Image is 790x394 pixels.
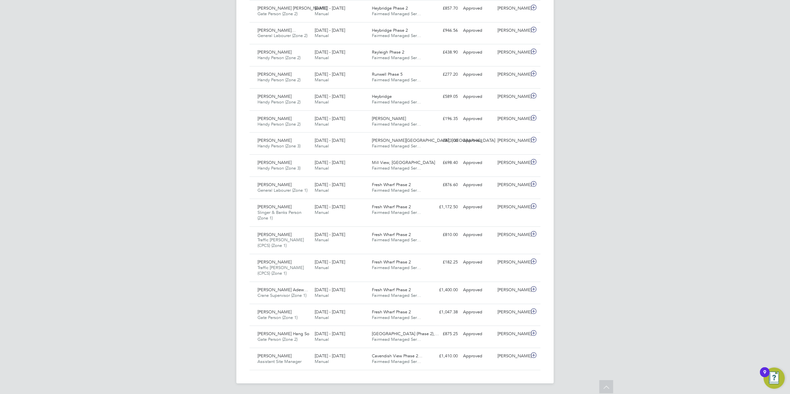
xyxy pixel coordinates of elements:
div: £857.70 [426,3,460,14]
span: [DATE] - [DATE] [315,353,345,359]
div: [PERSON_NAME] [495,202,529,213]
span: [DATE] - [DATE] [315,5,345,11]
span: General Labourer (Zone 2) [257,33,307,38]
span: Rayleigh Phase 2 [372,49,404,55]
span: [PERSON_NAME] [257,94,292,99]
div: £196.35 [426,113,460,124]
span: [PERSON_NAME] [257,182,292,187]
span: Fairmead Managed Ser… [372,359,421,364]
span: Manual [315,237,329,243]
span: Manual [315,265,329,270]
div: £438.90 [426,47,460,58]
div: Approved [460,229,495,240]
div: [PERSON_NAME] [495,307,529,318]
span: [DATE] - [DATE] [315,94,345,99]
span: [DATE] - [DATE] [315,182,345,187]
div: £1,047.38 [426,307,460,318]
div: Approved [460,113,495,124]
span: Fresh Wharf Phase 2 [372,232,411,237]
span: Fairmead Managed Ser… [372,77,421,83]
span: [PERSON_NAME] Adew… [257,287,308,293]
span: [GEOGRAPHIC_DATA] (Phase 2),… [372,331,439,336]
div: [PERSON_NAME] [495,25,529,36]
span: Fresh Wharf Phase 2 [372,287,411,293]
span: Fresh Wharf Phase 2 [372,309,411,315]
span: Manual [315,55,329,60]
span: [DATE] - [DATE] [315,71,345,77]
span: [PERSON_NAME] [257,71,292,77]
span: [DATE] - [DATE] [315,116,345,121]
span: Fairmead Managed Ser… [372,121,421,127]
span: Manual [315,121,329,127]
span: Fairmead Managed Ser… [372,315,421,320]
div: £1,400.00 [426,285,460,295]
button: Open Resource Center, 9 new notifications [764,368,785,389]
span: Manual [315,11,329,17]
span: Manual [315,77,329,83]
div: [PERSON_NAME] [495,69,529,80]
span: Slinger & Banks Person (Zone 1) [257,210,301,221]
span: Manual [315,165,329,171]
span: Manual [315,210,329,215]
span: Manual [315,99,329,105]
div: [PERSON_NAME] [495,47,529,58]
span: Traffic [PERSON_NAME] (CPCS) (Zone 1) [257,237,304,248]
div: Approved [460,202,495,213]
span: Fairmead Managed Ser… [372,11,421,17]
span: Manual [315,293,329,298]
span: Gate Person (Zone 2) [257,336,297,342]
span: Fresh Wharf Phase 2 [372,204,411,210]
span: Gate Person (Zone 1) [257,315,297,320]
span: Manual [315,315,329,320]
span: [PERSON_NAME] [257,204,292,210]
span: [DATE] - [DATE] [315,331,345,336]
div: [PERSON_NAME] [495,3,529,14]
span: Traffic [PERSON_NAME] (CPCS) (Zone 1) [257,265,304,276]
span: [DATE] - [DATE] [315,287,345,293]
span: [PERSON_NAME] [257,116,292,121]
div: Approved [460,285,495,295]
div: Approved [460,47,495,58]
div: £946.56 [426,25,460,36]
div: [PERSON_NAME] [495,157,529,168]
div: Approved [460,91,495,102]
div: £873.00 [426,135,460,146]
div: £1,172.50 [426,202,460,213]
div: Approved [460,69,495,80]
div: £810.00 [426,229,460,240]
span: Manual [315,33,329,38]
span: Fairmead Managed Ser… [372,165,421,171]
div: [PERSON_NAME] [495,351,529,362]
span: General Labourer (Zone 1) [257,187,307,193]
span: [DATE] - [DATE] [315,309,345,315]
span: Handy Person (Zone 2) [257,55,300,60]
div: Approved [460,307,495,318]
span: Handy Person (Zone 2) [257,77,300,83]
span: [PERSON_NAME] [257,259,292,265]
span: Fairmead Managed Ser… [372,187,421,193]
span: Assistant Site Manager [257,359,301,364]
span: Fairmead Managed Ser… [372,210,421,215]
span: Fairmead Managed Ser… [372,143,421,149]
span: Fairmead Managed Ser… [372,55,421,60]
span: Crane Supervisor (Zone 1) [257,293,306,298]
span: Mill View, [GEOGRAPHIC_DATA] [372,160,435,165]
div: [PERSON_NAME] [495,179,529,190]
span: Heybridge Phase 2 [372,27,408,33]
span: [DATE] - [DATE] [315,138,345,143]
div: Approved [460,257,495,268]
span: Handy Person (Zone 2) [257,121,300,127]
div: £182.25 [426,257,460,268]
div: £875.25 [426,329,460,339]
span: Handy Person (Zone 3) [257,165,300,171]
div: £277.20 [426,69,460,80]
div: [PERSON_NAME] [495,329,529,339]
span: [DATE] - [DATE] [315,232,345,237]
span: [PERSON_NAME] [257,49,292,55]
div: £698.40 [426,157,460,168]
span: Handy Person (Zone 3) [257,143,300,149]
span: [PERSON_NAME] [257,353,292,359]
span: [PERSON_NAME] Hang So [257,331,309,336]
div: Approved [460,329,495,339]
span: [PERSON_NAME][GEOGRAPHIC_DATA], [GEOGRAPHIC_DATA] [372,138,495,143]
